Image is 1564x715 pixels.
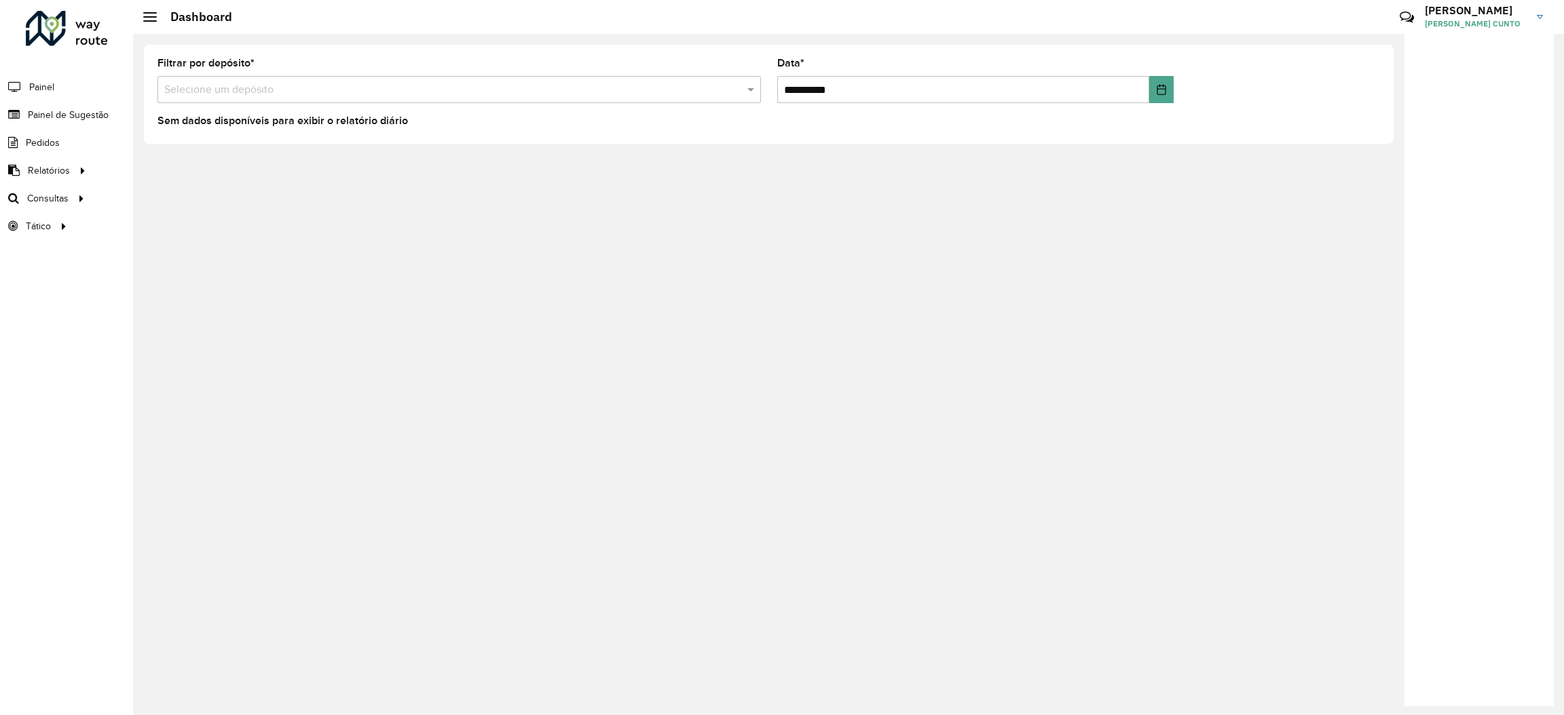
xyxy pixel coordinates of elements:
div: Críticas? Dúvidas? Elogios? Sugestões? Entre em contato conosco! [1237,4,1379,41]
span: Painel [29,80,54,94]
span: Tático [26,219,51,233]
a: Contato Rápido [1392,3,1421,32]
button: Choose Date [1149,76,1173,103]
label: Sem dados disponíveis para exibir o relatório diário [157,113,408,129]
span: [PERSON_NAME] CUNTO [1425,18,1527,30]
span: Relatórios [28,163,70,178]
label: Filtrar por depósito [157,55,255,71]
h2: Dashboard [157,9,232,24]
label: Data [777,55,804,71]
span: Consultas [27,191,69,206]
h3: [PERSON_NAME] [1425,4,1527,17]
span: Painel de Sugestão [28,108,109,122]
span: Pedidos [26,136,60,150]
